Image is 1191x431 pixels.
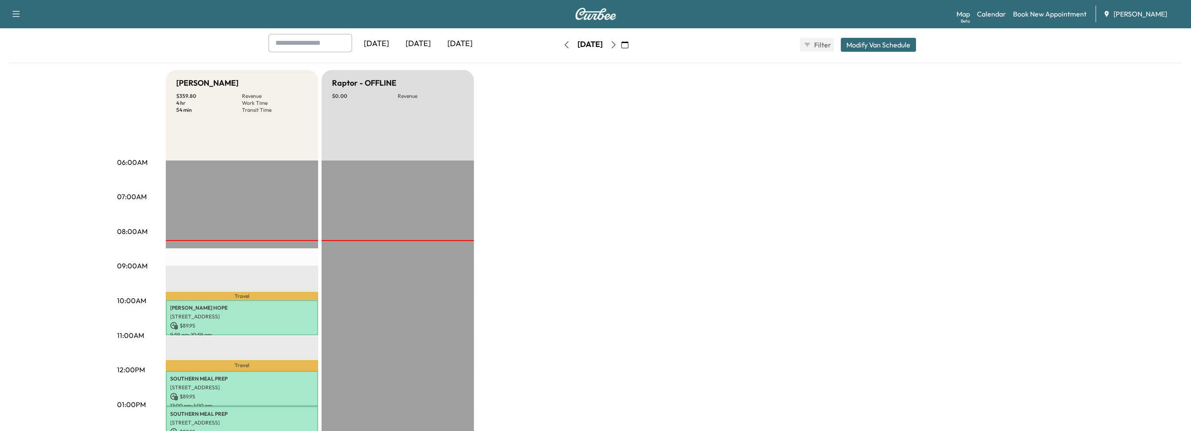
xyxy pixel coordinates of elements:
[242,100,308,107] p: Work Time
[332,93,398,100] p: $ 0.00
[575,8,617,20] img: Curbee Logo
[170,411,314,418] p: SOUTHERN MEAL PREP
[439,34,481,54] div: [DATE]
[814,40,830,50] span: Filter
[176,107,242,114] p: 54 min
[961,18,970,24] div: Beta
[977,9,1006,19] a: Calendar
[841,38,916,52] button: Modify Van Schedule
[170,313,314,320] p: [STREET_ADDRESS]
[956,9,970,19] a: MapBeta
[176,77,238,89] h5: [PERSON_NAME]
[176,93,242,100] p: $ 359.80
[170,402,314,409] p: 12:00 pm - 1:00 pm
[170,419,314,426] p: [STREET_ADDRESS]
[242,107,308,114] p: Transit Time
[577,39,603,50] div: [DATE]
[166,292,318,300] p: Travel
[176,100,242,107] p: 4 hr
[242,93,308,100] p: Revenue
[1114,9,1167,19] span: [PERSON_NAME]
[397,34,439,54] div: [DATE]
[170,322,314,330] p: $ 89.95
[166,360,318,371] p: Travel
[117,226,148,237] p: 08:00AM
[170,393,314,401] p: $ 89.95
[117,330,144,341] p: 11:00AM
[170,384,314,391] p: [STREET_ADDRESS]
[398,93,463,100] p: Revenue
[356,34,397,54] div: [DATE]
[117,191,147,202] p: 07:00AM
[170,331,314,338] p: 9:59 am - 10:59 am
[117,157,148,167] p: 06:00AM
[117,364,145,375] p: 12:00PM
[117,295,146,306] p: 10:00AM
[170,304,314,311] p: [PERSON_NAME] HOPE
[800,38,834,52] button: Filter
[117,399,146,410] p: 01:00PM
[1013,9,1087,19] a: Book New Appointment
[332,77,396,89] h5: Raptor - OFFLINE
[117,261,148,271] p: 09:00AM
[170,375,314,382] p: SOUTHERN MEAL PREP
